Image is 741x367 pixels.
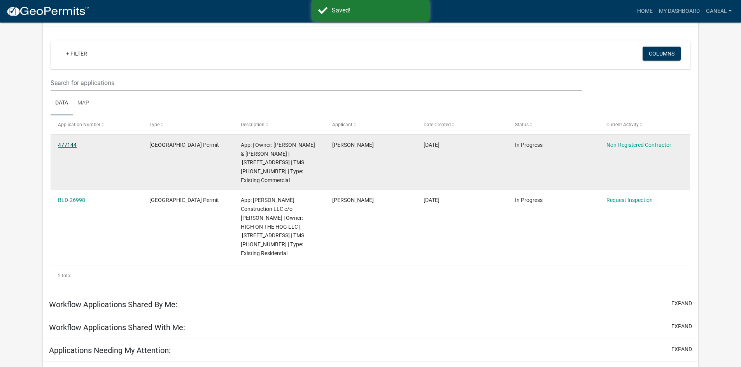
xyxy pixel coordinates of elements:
[416,115,508,134] datatable-header-cell: Date Created
[656,4,703,19] a: My Dashboard
[671,322,692,330] button: expand
[606,197,653,203] a: Request Inspection
[515,142,543,148] span: In Progress
[73,91,94,116] a: Map
[424,197,440,203] span: 08/25/2023
[58,142,77,148] a: 477144
[58,197,85,203] a: BLD-26998
[515,122,529,127] span: Status
[507,115,599,134] datatable-header-cell: Status
[149,142,219,148] span: Jasper County Building Permit
[606,122,639,127] span: Current Activity
[51,75,582,91] input: Search for applications
[43,26,698,293] div: collapse
[51,266,690,285] div: 2 total
[599,115,690,134] datatable-header-cell: Current Activity
[634,4,656,19] a: Home
[241,122,265,127] span: Description
[643,47,681,61] button: Columns
[332,122,352,127] span: Applicant
[49,346,171,355] h5: Applications Needing My Attention:
[49,300,177,309] h5: Workflow Applications Shared By Me:
[142,115,233,134] datatable-header-cell: Type
[149,122,159,127] span: Type
[51,91,73,116] a: Data
[149,197,219,203] span: Jasper County Building Permit
[241,197,304,256] span: App: Neal's Construction LLC c/o Gerald A. Neal | Owner: HIGH ON THE HOG LLC | 3051 ALLIGATOR ALL...
[233,115,325,134] datatable-header-cell: Description
[606,142,671,148] a: Non-Registered Contractor
[58,122,100,127] span: Application Number
[332,6,423,15] div: Saved!
[332,142,374,148] span: Gerald A Neal
[515,197,543,203] span: In Progress
[671,299,692,308] button: expand
[703,4,735,19] a: ganeal
[332,197,374,203] span: Gerald A Neal
[241,142,315,183] span: App: | Owner: GARVIN ROGER & LYDA LAVERNE | 9387 GRAYS HWY | TMS 060-00-01-019 | Type: Existing C...
[49,323,185,332] h5: Workflow Applications Shared With Me:
[424,142,440,148] span: 09/11/2025
[60,47,93,61] a: + Filter
[325,115,416,134] datatable-header-cell: Applicant
[424,122,451,127] span: Date Created
[671,345,692,353] button: expand
[51,115,142,134] datatable-header-cell: Application Number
